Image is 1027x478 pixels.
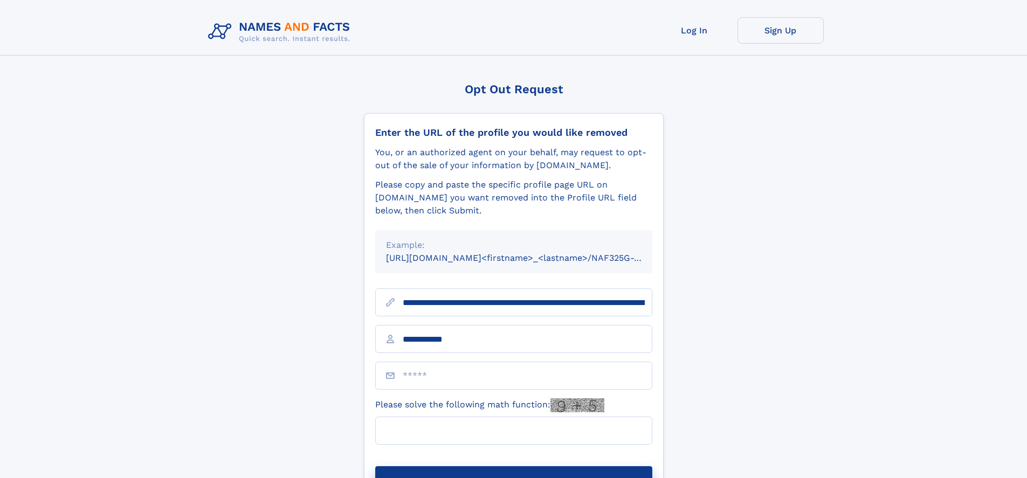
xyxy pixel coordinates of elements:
div: You, or an authorized agent on your behalf, may request to opt-out of the sale of your informatio... [375,146,652,172]
div: Enter the URL of the profile you would like removed [375,127,652,138]
a: Log In [651,17,737,44]
div: Please copy and paste the specific profile page URL on [DOMAIN_NAME] you want removed into the Pr... [375,178,652,217]
label: Please solve the following math function: [375,398,604,412]
img: Logo Names and Facts [204,17,359,46]
div: Opt Out Request [364,82,664,96]
a: Sign Up [737,17,824,44]
small: [URL][DOMAIN_NAME]<firstname>_<lastname>/NAF325G-xxxxxxxx [386,253,673,263]
div: Example: [386,239,642,252]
